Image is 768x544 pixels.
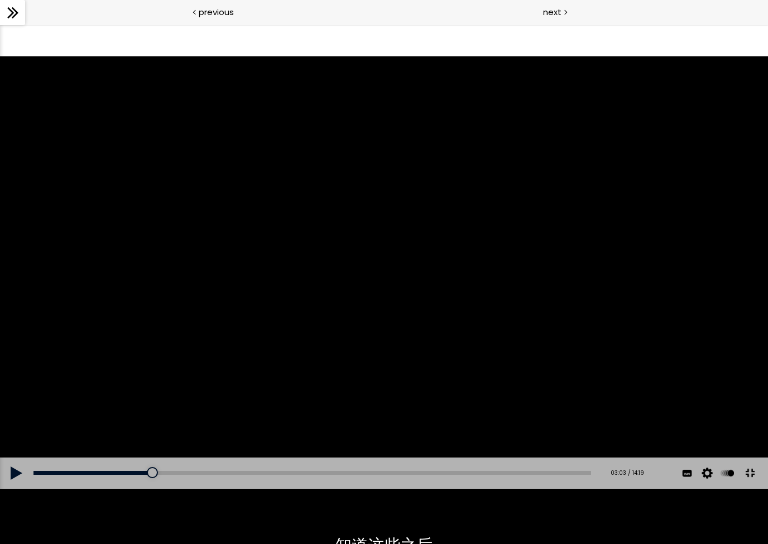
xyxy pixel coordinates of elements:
span: previous [199,6,234,18]
button: Subtitles and Transcript [679,458,695,489]
button: Video quality [699,458,716,489]
div: 03:03 / 14:19 [601,469,644,478]
span: next [543,6,561,18]
div: See available captions [677,458,697,489]
div: Change playback rate [717,458,737,489]
button: Play back rate [719,458,736,489]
